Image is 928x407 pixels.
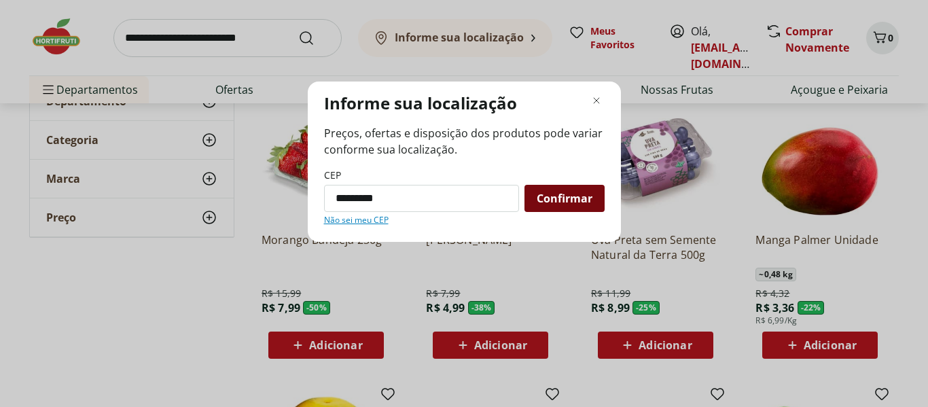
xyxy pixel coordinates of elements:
[308,82,621,242] div: Modal de regionalização
[324,169,341,182] label: CEP
[324,215,389,226] a: Não sei meu CEP
[537,193,592,204] span: Confirmar
[524,185,605,212] button: Confirmar
[324,125,605,158] span: Preços, ofertas e disposição dos produtos pode variar conforme sua localização.
[324,92,517,114] p: Informe sua localização
[588,92,605,109] button: Fechar modal de regionalização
